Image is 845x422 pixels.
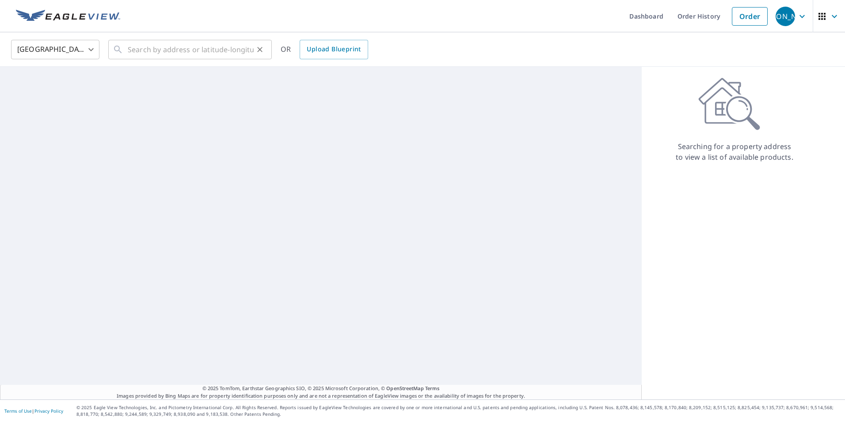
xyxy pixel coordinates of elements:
a: Terms [425,385,440,391]
div: [PERSON_NAME] [776,7,795,26]
span: Upload Blueprint [307,44,361,55]
p: © 2025 Eagle View Technologies, Inc. and Pictometry International Corp. All Rights Reserved. Repo... [76,404,841,418]
input: Search by address or latitude-longitude [128,37,254,62]
button: Clear [254,43,266,56]
span: © 2025 TomTom, Earthstar Geographics SIO, © 2025 Microsoft Corporation, © [202,385,440,392]
a: Terms of Use [4,408,32,414]
div: [GEOGRAPHIC_DATA] [11,37,99,62]
img: EV Logo [16,10,120,23]
a: Order [732,7,768,26]
a: Upload Blueprint [300,40,368,59]
div: OR [281,40,368,59]
a: OpenStreetMap [386,385,423,391]
a: Privacy Policy [34,408,63,414]
p: | [4,408,63,414]
p: Searching for a property address to view a list of available products. [675,141,794,162]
